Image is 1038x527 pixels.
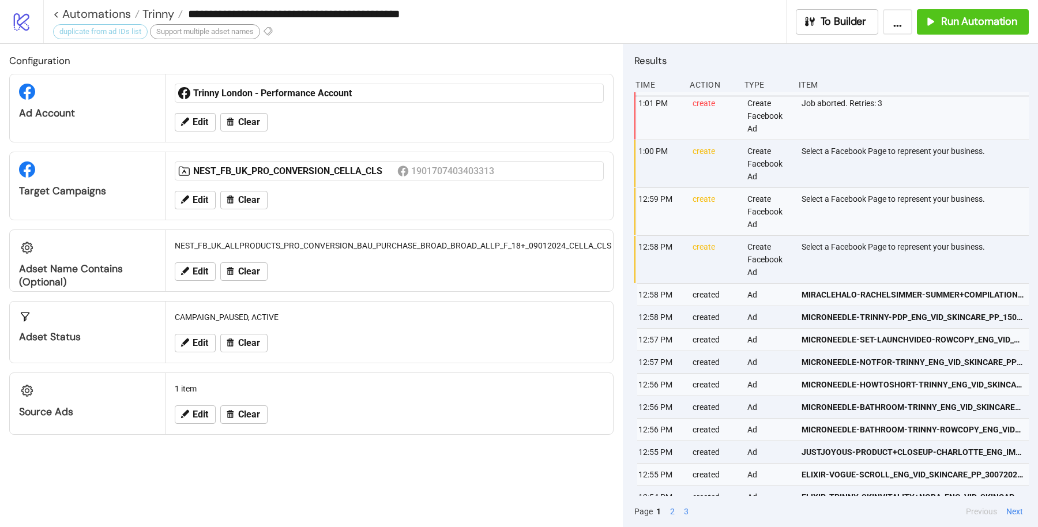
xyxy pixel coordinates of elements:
[691,374,738,396] div: created
[150,24,260,39] div: Support multiple adset names
[746,329,792,351] div: Ad
[746,188,792,235] div: Create Facebook Ad
[1003,505,1026,518] button: Next
[691,329,738,351] div: created
[637,464,683,485] div: 12:55 PM
[917,9,1029,35] button: Run Automation
[634,53,1029,68] h2: Results
[634,505,653,518] span: Page
[170,378,608,400] div: 1 item
[802,441,1024,463] a: JUSTJOYOUS-PRODUCT+CLOSEUP-CHARLOTTE_ENG_IMG_MAKE-UP_PP_11032025_CC_None_None_TL_
[238,195,260,205] span: Clear
[802,486,1024,508] a: ELIXIR-TRINNY-SKINVITALITY+NOBA_ENG_VID_SKINCARE_LP_03062025_CC_SC7_USP11_TL_
[634,74,680,96] div: Time
[193,266,208,277] span: Edit
[19,185,156,198] div: Target Campaigns
[220,191,268,209] button: Clear
[193,195,208,205] span: Edit
[53,24,148,39] div: duplicate from ad IDs list
[746,396,792,418] div: Ad
[175,334,216,352] button: Edit
[691,464,738,485] div: created
[962,505,1001,518] button: Previous
[691,306,738,328] div: created
[800,188,1032,235] div: Select a Facebook Page to represent your business.
[746,92,792,140] div: Create Facebook Ad
[19,262,156,289] div: Adset Name contains (optional)
[637,374,683,396] div: 12:56 PM
[637,419,683,441] div: 12:56 PM
[746,419,792,441] div: Ad
[691,236,738,283] div: create
[821,15,867,28] span: To Builder
[193,87,397,100] div: Trinny London - Performance Account
[140,8,183,20] a: Trinny
[9,53,614,68] h2: Configuration
[691,396,738,418] div: created
[802,284,1024,306] a: MIRACLEHALO-RACHELSIMMER-SUMMER+COMPILATION_ENG_VID_SKINCARE_PP_06082025_CC_SC7_USP9_TL_
[238,117,260,127] span: Clear
[238,266,260,277] span: Clear
[746,374,792,396] div: Ad
[802,374,1024,396] a: MICRONEEDLE-HOWTOSHORT-TRINNY_ENG_VID_SKINCARE_PP_27032024_CC_SC7_USP9_TL_
[411,164,496,178] div: 1901707403403313
[746,486,792,508] div: Ad
[175,113,216,131] button: Edit
[691,92,738,140] div: create
[691,351,738,373] div: created
[193,409,208,420] span: Edit
[802,423,1024,436] span: MICRONEEDLE-BATHROOM-TRINNY-ROWCOPY_ENG_VID_SKINCARE_PP_06012025_CC_SC7_USP9_TL_
[746,236,792,283] div: Create Facebook Ad
[941,15,1017,28] span: Run Automation
[802,356,1024,368] span: MICRONEEDLE-NOTFOR-TRINNY_ENG_VID_SKINCARE_PP_27032024_CC_SC7_USP9_TL_
[802,419,1024,441] a: MICRONEEDLE-BATHROOM-TRINNY-ROWCOPY_ENG_VID_SKINCARE_PP_06012025_CC_SC7_USP9_TL_
[193,338,208,348] span: Edit
[220,262,268,281] button: Clear
[637,140,683,187] div: 1:00 PM
[746,140,792,187] div: Create Facebook Ad
[802,464,1024,485] a: ELIXIR-VOGUE-SCROLL_ENG_VID_SKINCARE_PP_30072025_CC_SC23_USP7_TL_
[802,401,1024,413] span: MICRONEEDLE-BATHROOM-TRINNY_ENG_VID_SKINCARE_PP_14022024_CC_SC7_USP9_TL_
[667,505,678,518] button: 2
[691,188,738,235] div: create
[680,505,692,518] button: 3
[746,306,792,328] div: Ad
[220,405,268,424] button: Clear
[238,338,260,348] span: Clear
[637,92,683,140] div: 1:01 PM
[746,441,792,463] div: Ad
[800,236,1032,283] div: Select a Facebook Page to represent your business.
[19,107,156,120] div: Ad Account
[800,140,1032,187] div: Select a Facebook Page to represent your business.
[637,329,683,351] div: 12:57 PM
[691,486,738,508] div: created
[140,6,174,21] span: Trinny
[175,191,216,209] button: Edit
[653,505,664,518] button: 1
[746,284,792,306] div: Ad
[193,165,397,178] div: NEST_FB_UK_PRO_CONVERSION_CELLA_CLS
[798,74,1029,96] div: Item
[802,468,1024,481] span: ELIXIR-VOGUE-SCROLL_ENG_VID_SKINCARE_PP_30072025_CC_SC23_USP7_TL_
[802,311,1024,323] span: MICRONEEDLE-TRINNY-PDP_ENG_VID_SKINCARE_PP_15082025_CC_SC7_USP9_TL_
[637,188,683,235] div: 12:59 PM
[800,92,1032,140] div: Job aborted. Retries: 3
[802,333,1024,346] span: MICRONEEDLE-SET-LAUNCHVIDEO-ROWCOPY_ENG_VID_SKINCARE_PP_06012025_CC_SC7_USP13_TL_
[238,409,260,420] span: Clear
[175,405,216,424] button: Edit
[691,419,738,441] div: created
[220,334,268,352] button: Clear
[691,140,738,187] div: create
[637,486,683,508] div: 12:54 PM
[691,441,738,463] div: created
[883,9,912,35] button: ...
[193,117,208,127] span: Edit
[802,306,1024,328] a: MICRONEEDLE-TRINNY-PDP_ENG_VID_SKINCARE_PP_15082025_CC_SC7_USP9_TL_
[802,491,1024,503] span: ELIXIR-TRINNY-SKINVITALITY+NOBA_ENG_VID_SKINCARE_LP_03062025_CC_SC7_USP11_TL_
[19,330,156,344] div: Adset Status
[175,262,216,281] button: Edit
[802,329,1024,351] a: MICRONEEDLE-SET-LAUNCHVIDEO-ROWCOPY_ENG_VID_SKINCARE_PP_06012025_CC_SC7_USP13_TL_
[637,396,683,418] div: 12:56 PM
[220,113,268,131] button: Clear
[802,446,1024,458] span: JUSTJOYOUS-PRODUCT+CLOSEUP-CHARLOTTE_ENG_IMG_MAKE-UP_PP_11032025_CC_None_None_TL_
